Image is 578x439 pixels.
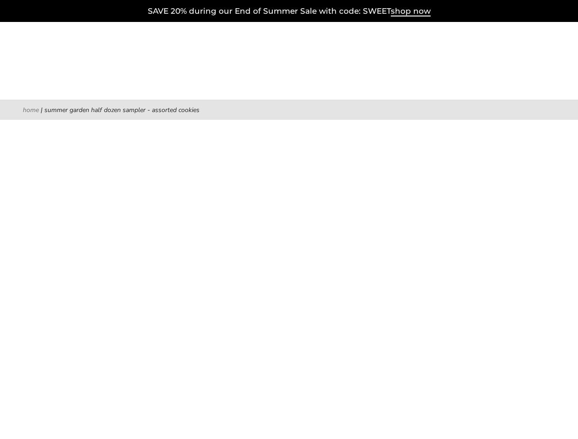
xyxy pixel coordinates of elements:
[44,106,200,114] span: Summer Garden Half Dozen Sampler - Assorted Cookies
[41,106,43,114] span: |
[391,6,431,16] span: shop now
[148,6,431,16] a: SAVE 20% during our End of Summer Sale with code: SWEETshop now
[23,106,39,114] a: Home
[23,105,555,115] nav: breadcrumbs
